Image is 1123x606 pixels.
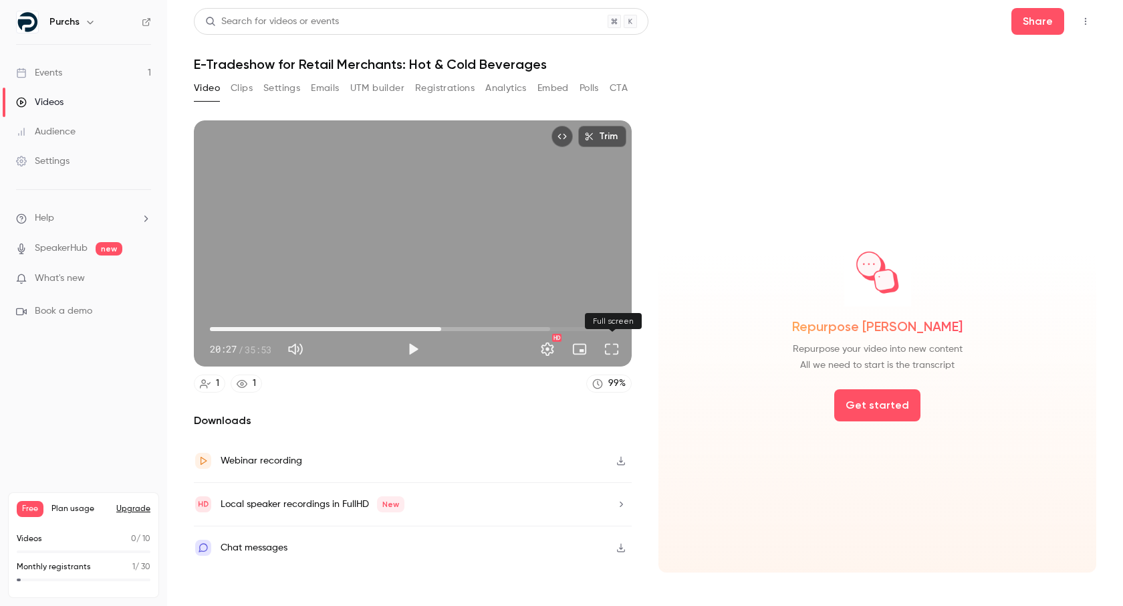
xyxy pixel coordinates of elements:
button: Polls [580,78,599,99]
span: new [96,242,122,256]
span: 0 [131,535,136,543]
button: Full screen [598,336,625,363]
span: New [377,496,404,512]
div: Webinar recording [221,453,302,469]
button: Share [1011,8,1064,35]
span: Free [17,501,43,517]
button: Get started [834,389,920,421]
div: Audience [16,125,76,138]
a: 1 [194,375,225,393]
h2: Downloads [194,413,632,429]
h1: E-Tradeshow for Retail Merchants: Hot & Cold Beverages [194,56,1096,72]
button: Top Bar Actions [1075,11,1096,32]
iframe: Noticeable Trigger [135,273,151,285]
div: 20:27 [210,342,271,357]
span: / [238,342,243,357]
a: 99% [586,375,632,393]
div: 1 [253,377,256,391]
button: Emails [311,78,339,99]
li: help-dropdown-opener [16,211,151,225]
button: CTA [610,78,628,99]
button: Registrations [415,78,475,99]
button: Embed [537,78,569,99]
button: Embed video [551,126,573,147]
span: Repurpose [PERSON_NAME] [792,317,963,336]
div: Events [16,66,62,80]
p: Monthly registrants [17,561,91,573]
span: 35:53 [245,342,271,357]
p: / 30 [132,561,150,573]
span: Repurpose your video into new content All we need to start is the transcript [793,341,963,373]
h6: Purchs [49,15,80,29]
div: HD [552,334,561,342]
a: 1 [231,375,262,393]
span: 1 [132,563,135,571]
span: What's new [35,272,85,286]
button: Turn on miniplayer [566,336,593,363]
button: Settings [534,336,561,363]
a: SpeakerHub [35,241,88,256]
button: Upgrade [116,504,150,514]
div: Search for videos or events [205,15,339,29]
button: Settings [263,78,300,99]
button: Clips [231,78,253,99]
div: Videos [16,96,64,109]
div: Chat messages [221,540,287,556]
img: Purchs [17,11,38,33]
p: / 10 [131,533,150,545]
span: Help [35,211,54,225]
button: Trim [578,126,626,147]
div: Local speaker recordings in FullHD [221,496,404,512]
div: Full screen [585,313,642,329]
button: Analytics [485,78,527,99]
div: Settings [16,155,70,168]
p: Videos [17,533,42,545]
button: Play [400,336,426,363]
span: Book a demo [35,304,92,318]
button: Video [194,78,220,99]
span: 20:27 [210,342,237,357]
span: Plan usage [51,504,108,514]
div: 1 [216,377,219,391]
div: 99 % [608,377,626,391]
button: Mute [282,336,309,363]
button: UTM builder [350,78,404,99]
